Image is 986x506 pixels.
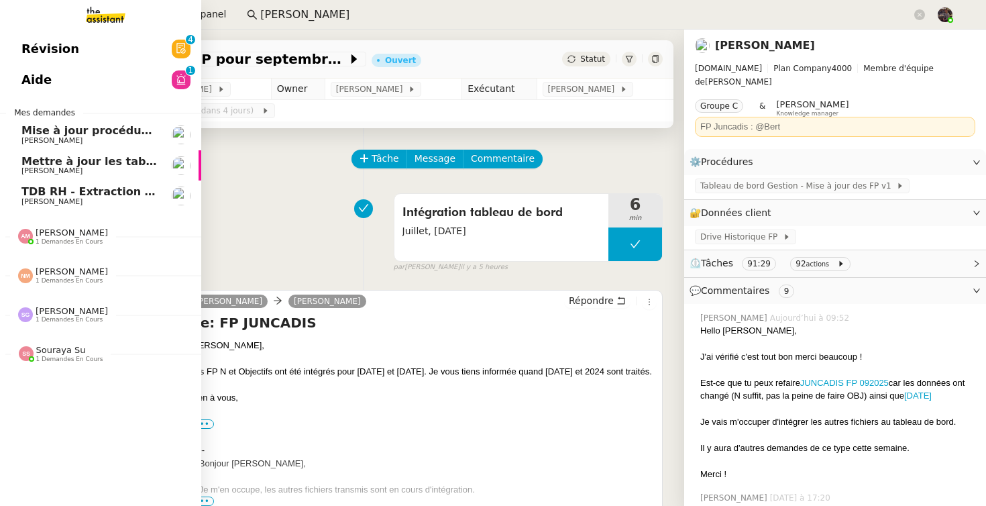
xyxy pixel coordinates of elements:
[608,213,662,224] span: min
[701,258,733,268] span: Tâches
[700,179,896,193] span: Tableau de bord Gestion - Mise à jour des FP v1
[832,64,853,73] span: 4000
[700,417,956,427] span: Je vais m'occuper d'intégrer les autres fichiers au tableau de bord.
[19,346,34,361] img: svg
[190,339,657,352] div: [PERSON_NAME],
[190,313,657,332] h4: Re: FP JUNCADIS
[18,229,33,244] img: svg
[770,312,852,324] span: Aujourd’hui à 09:52
[569,294,614,307] span: Répondre
[172,187,190,205] img: users%2FdHO1iM5N2ObAeWsI96eSgBoqS9g1%2Favatar%2Fdownload.png
[188,66,193,78] p: 1
[548,83,620,96] span: [PERSON_NAME]
[186,66,195,75] nz-badge-sup: 1
[21,124,241,137] span: Mise à jour procédure traitement FP
[21,197,83,206] span: [PERSON_NAME]
[406,150,463,168] button: Message
[700,492,770,504] span: [PERSON_NAME]
[36,306,108,316] span: [PERSON_NAME]
[351,150,407,168] button: Tâche
[759,99,765,117] span: &
[684,278,986,304] div: 💬Commentaires 9
[336,83,408,96] span: [PERSON_NAME]
[460,262,508,273] span: il y a 5 heures
[190,391,657,405] div: Bien à vous,
[21,155,260,168] span: Mettre à jour les tableaux M3N et MPAf
[564,293,631,308] button: Répondre
[462,79,537,100] td: Exécutant
[773,64,831,73] span: Plan Company
[700,350,975,364] div: J'ai vérifié c'est tout bon merci beaucoup !
[36,266,108,276] span: [PERSON_NAME]
[36,227,108,238] span: [PERSON_NAME]
[172,125,190,144] img: users%2FvmnJXRNjGXZGy0gQLmH5CrabyCb2%2Favatar%2F07c9d9ad-5b06-45ca-8944-a3daedea5428
[190,419,214,429] label: •••
[199,457,657,470] div: Bonjour [PERSON_NAME],
[796,259,806,268] span: 92
[385,56,416,64] div: Ouvert
[695,64,762,73] span: [DOMAIN_NAME]
[938,7,952,22] img: 2af2e8ed-4e7a-4339-b054-92d163d57814
[190,365,657,378] div: Les FP N et Objectifs ont été intégrés pour [DATE] et [DATE]. Je vous tiens informée quand [DATE]...
[36,316,103,323] span: 1 demandes en cours
[394,262,405,273] span: par
[36,277,103,285] span: 1 demandes en cours
[18,307,33,322] img: svg
[36,238,103,246] span: 1 demandes en cours
[776,110,838,117] span: Knowledge manager
[904,391,932,401] a: [DATE]
[701,285,769,296] span: Commentaires
[402,203,600,223] span: Intégration tableau de bord
[695,62,975,89] span: [PERSON_NAME]
[700,469,726,479] span: Merci !
[190,444,657,457] div: -----
[260,6,912,24] input: Rechercher
[690,205,777,221] span: 🔐
[690,285,800,296] span: 💬
[463,150,543,168] button: Commentaire
[695,99,743,113] nz-tag: Groupe C
[684,250,986,276] div: ⏲️Tâches 91:29 92actions
[70,52,347,66] span: Mettre à jour le FP pour septembre 2025
[199,483,657,497] div: Je m'en occupe, les autres fichiers transmis sont en cours d'intégration.
[188,35,193,47] p: 4
[700,376,975,403] div: Est-ce que tu peux refaire car les données ont changé (N suffit, pas la peine de faire OBJ) ainsi...
[690,154,759,170] span: ⚙️
[779,285,795,298] nz-tag: 9
[471,151,535,166] span: Commentaire
[6,106,83,119] span: Mes demandes
[806,260,830,268] small: actions
[770,492,833,504] span: [DATE] à 17:20
[701,156,753,167] span: Procédures
[271,79,325,100] td: Owner
[21,136,83,145] span: [PERSON_NAME]
[701,207,771,218] span: Données client
[700,443,910,453] span: Il y aura d'autres demandes de ce type cette semaine.
[800,378,889,388] a: JUNCADIS FP 092025
[700,120,970,134] div: FP Juncadis : @Bert
[190,295,268,307] a: [PERSON_NAME]
[190,497,214,506] span: •••
[21,166,83,175] span: [PERSON_NAME]
[742,257,776,270] nz-tag: 91:29
[700,312,770,324] span: [PERSON_NAME]
[580,54,605,64] span: Statut
[684,200,986,226] div: 🔐Données client
[172,156,190,175] img: users%2FAXgjBsdPtrYuxuZvIJjRexEdqnq2%2Favatar%2F1599931753966.jpeg
[690,258,856,268] span: ⏲️
[372,151,399,166] span: Tâche
[700,324,975,338] div: Hello [PERSON_NAME],
[402,223,600,239] span: Juillet, [DATE]
[776,99,848,117] app-user-label: Knowledge manager
[145,104,261,117] span: [DATE] 23:59
[21,70,52,90] span: Aide
[684,149,986,175] div: ⚙️Procédures
[186,35,195,44] nz-badge-sup: 4
[198,106,256,115] span: (dans 4 jours)
[608,197,662,213] span: 6
[36,345,86,355] span: Souraya Su
[21,39,79,59] span: Révision
[695,38,710,53] img: users%2FvmnJXRNjGXZGy0gQLmH5CrabyCb2%2Favatar%2F07c9d9ad-5b06-45ca-8944-a3daedea5428
[18,268,33,283] img: svg
[394,262,508,273] small: [PERSON_NAME]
